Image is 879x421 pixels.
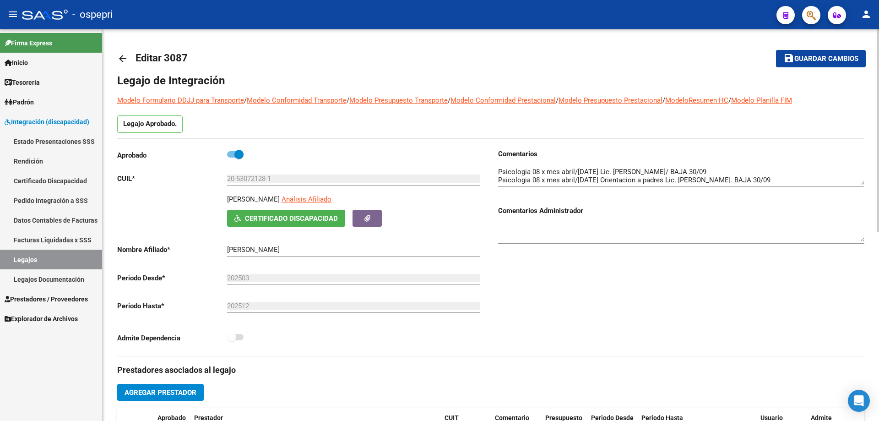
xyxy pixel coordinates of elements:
span: Firma Express [5,38,52,48]
mat-icon: menu [7,9,18,20]
a: Modelo Formulario DDJJ para Transporte [117,96,244,104]
span: Certificado Discapacidad [245,214,338,223]
h1: Legajo de Integración [117,73,864,88]
h3: Comentarios Administrador [498,206,864,216]
a: Modelo Conformidad Prestacional [450,96,556,104]
span: Padrón [5,97,34,107]
a: Modelo Conformidad Transporte [247,96,347,104]
a: Modelo Planilla FIM [731,96,792,104]
span: Inicio [5,58,28,68]
a: Modelo Presupuesto Transporte [349,96,448,104]
a: ModeloResumen HC [665,96,728,104]
span: Análisis Afiliado [282,195,331,203]
h3: Comentarios [498,149,864,159]
mat-icon: person [861,9,872,20]
span: - ospepri [72,5,113,25]
p: Periodo Desde [117,273,227,283]
h3: Prestadores asociados al legajo [117,364,864,377]
mat-icon: arrow_back [117,53,128,64]
p: Admite Dependencia [117,333,227,343]
p: CUIL [117,174,227,184]
p: Nombre Afiliado [117,245,227,255]
a: Modelo Presupuesto Prestacional [559,96,662,104]
p: Aprobado [117,150,227,160]
button: Agregar Prestador [117,384,204,401]
span: Agregar Prestador [125,388,196,397]
span: Integración (discapacidad) [5,117,89,127]
span: Tesorería [5,77,40,87]
span: Guardar cambios [794,55,858,63]
mat-icon: save [783,53,794,64]
p: Periodo Hasta [117,301,227,311]
div: Open Intercom Messenger [848,390,870,412]
p: [PERSON_NAME] [227,194,280,204]
span: Prestadores / Proveedores [5,294,88,304]
span: Editar 3087 [136,52,188,64]
button: Certificado Discapacidad [227,210,345,227]
button: Guardar cambios [776,50,866,67]
p: Legajo Aprobado. [117,115,183,133]
span: Explorador de Archivos [5,314,78,324]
